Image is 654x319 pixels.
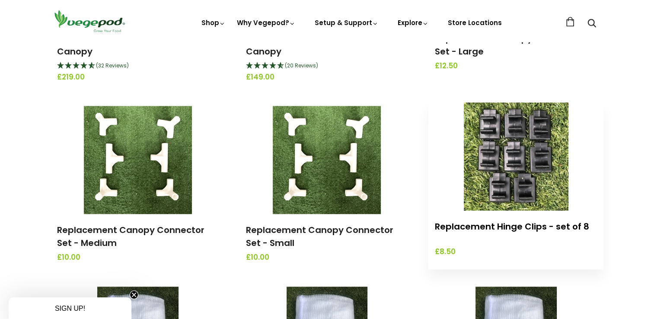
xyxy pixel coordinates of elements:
div: 4.75 Stars - 20 Reviews [246,61,408,72]
div: 4.66 Stars - 32 Reviews [57,61,219,72]
span: £10.00 [246,252,408,263]
img: Vegepod [51,9,128,33]
a: Replacement Canopy Connector Set - Small [246,224,393,249]
a: Medium Raised Garden Bed with Canopy [57,32,201,57]
img: Replacement Hinge Clips - set of 8 [464,102,569,211]
img: Replacement Canopy Connector Set - Medium [84,106,192,214]
span: £8.50 [435,246,597,258]
span: (32 Reviews) [96,62,129,69]
a: Search [587,19,596,29]
span: (20 Reviews) [285,62,318,69]
a: Small Raised Garden Bed with Canopy [246,32,379,57]
a: Why Vegepod? [237,18,296,27]
span: SIGN UP! [55,305,85,312]
a: Setup & Support [315,18,379,27]
a: Store Locations [448,18,502,27]
a: Replacement Canopy Connector Set - Large [435,32,582,57]
div: SIGN UP!Close teaser [9,297,131,319]
a: Shop [201,18,226,27]
img: Replacement Canopy Connector Set - Small [273,106,381,214]
a: Replacement Hinge Clips - set of 8 [435,220,589,233]
span: £219.00 [57,72,219,83]
a: Replacement Canopy Connector Set - Medium [57,224,204,249]
span: £10.00 [57,252,219,263]
button: Close teaser [130,290,138,299]
span: £149.00 [246,72,408,83]
span: £12.50 [435,61,597,72]
a: Explore [398,18,429,27]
